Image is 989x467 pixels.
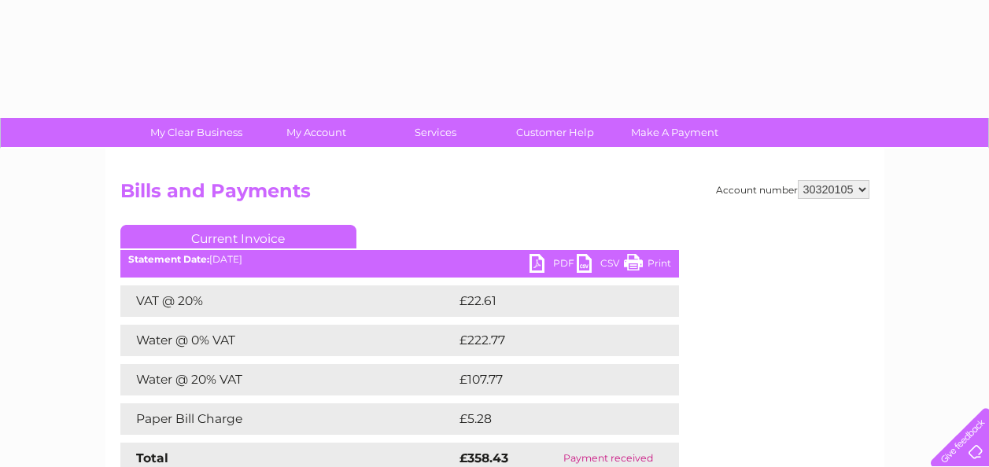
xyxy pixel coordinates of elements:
a: Customer Help [490,118,620,147]
a: Make A Payment [610,118,740,147]
td: Paper Bill Charge [120,403,456,435]
div: Account number [716,180,869,199]
a: Services [371,118,500,147]
div: [DATE] [120,254,679,265]
b: Statement Date: [128,253,209,265]
td: Water @ 0% VAT [120,325,456,356]
td: £222.77 [456,325,651,356]
a: My Account [251,118,381,147]
a: PDF [530,254,577,277]
td: £22.61 [456,285,646,317]
a: CSV [577,254,624,277]
a: My Clear Business [131,118,261,147]
h2: Bills and Payments [120,180,869,210]
td: Water @ 20% VAT [120,364,456,395]
td: £5.28 [456,403,642,435]
td: £107.77 [456,364,649,395]
td: VAT @ 20% [120,285,456,317]
strong: £358.43 [459,450,508,465]
a: Current Invoice [120,225,356,248]
strong: Total [136,450,168,465]
a: Print [624,254,671,277]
